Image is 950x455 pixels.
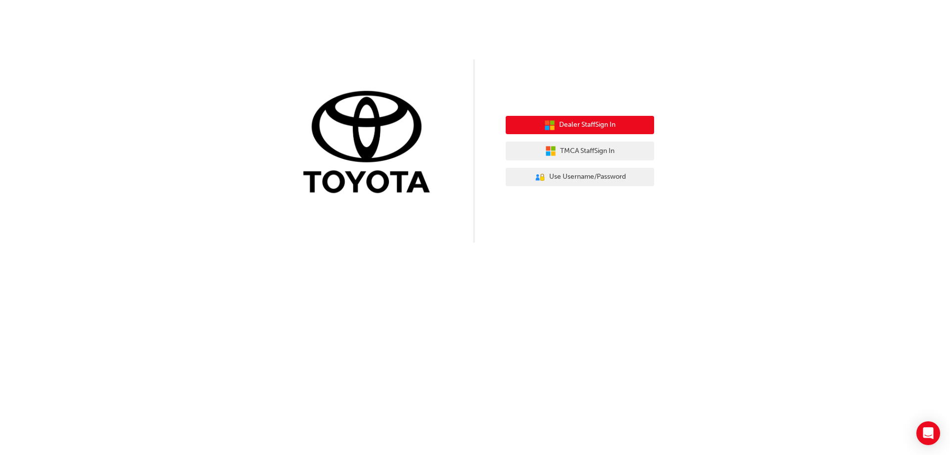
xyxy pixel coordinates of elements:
[506,116,654,135] button: Dealer StaffSign In
[559,119,616,131] span: Dealer Staff Sign In
[549,171,626,183] span: Use Username/Password
[560,146,615,157] span: TMCA Staff Sign In
[296,89,444,198] img: Trak
[506,142,654,160] button: TMCA StaffSign In
[916,421,940,445] div: Open Intercom Messenger
[506,168,654,187] button: Use Username/Password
